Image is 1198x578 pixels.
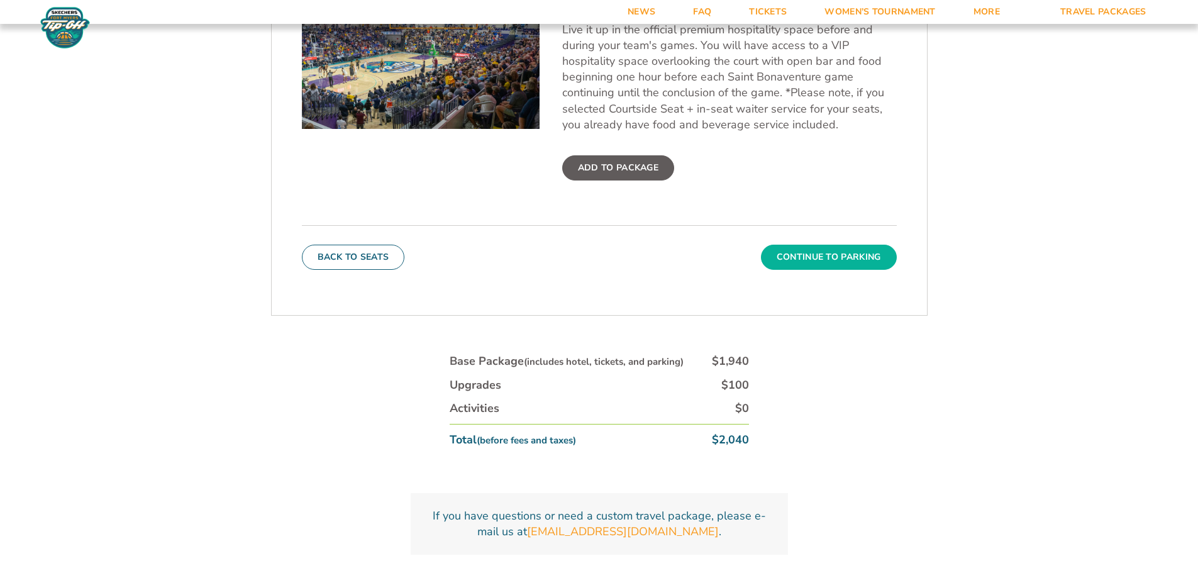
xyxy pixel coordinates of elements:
div: $100 [721,377,749,393]
div: Activities [450,401,499,416]
small: (before fees and taxes) [477,434,576,447]
div: Base Package [450,353,684,369]
p: Live it up in the official premium hospitality space before and during your team's games. You wil... [562,22,897,133]
label: Add To Package [562,155,674,181]
div: Total [450,432,576,448]
div: $1,940 [712,353,749,369]
img: Fort Myers Tip-Off [38,6,92,49]
a: [EMAIL_ADDRESS][DOMAIN_NAME] [527,524,719,540]
div: Upgrades [450,377,501,393]
p: If you have questions or need a custom travel package, please e-mail us at . [426,508,773,540]
button: Back To Seats [302,245,405,270]
div: $2,040 [712,432,749,448]
small: (includes hotel, tickets, and parking) [524,355,684,368]
button: Continue To Parking [761,245,897,270]
div: $0 [735,401,749,416]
